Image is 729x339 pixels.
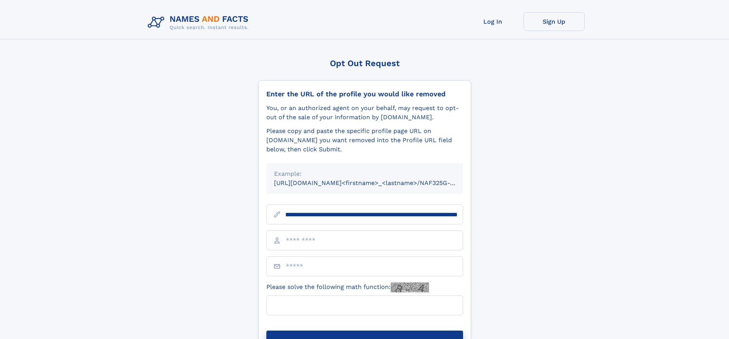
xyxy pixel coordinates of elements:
[145,12,255,33] img: Logo Names and Facts
[274,169,455,178] div: Example:
[266,127,463,154] div: Please copy and paste the specific profile page URL on [DOMAIN_NAME] you want removed into the Pr...
[266,282,429,292] label: Please solve the following math function:
[462,12,524,31] a: Log In
[258,58,471,68] div: Opt Out Request
[524,12,585,31] a: Sign Up
[266,90,463,98] div: Enter the URL of the profile you would like removed
[274,179,478,187] small: [URL][DOMAIN_NAME]<firstname>_<lastname>/NAF325G-xxxxxxxx
[266,104,463,122] div: You, or an authorized agent on your behalf, may request to opt-out of the sale of your informatio...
